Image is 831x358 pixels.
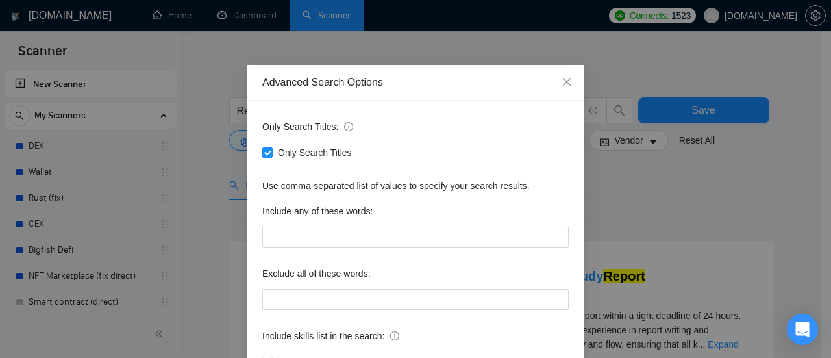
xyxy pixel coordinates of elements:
span: info-circle [344,122,353,131]
div: Use comma-separated list of values to specify your search results. [262,179,569,193]
div: Open Intercom Messenger [787,314,818,345]
button: Close [549,65,584,100]
span: close [562,77,572,87]
label: Exclude all of these words: [262,263,371,284]
span: Only Search Titles [273,146,357,160]
span: Only Search Titles: [262,120,353,134]
span: info-circle [390,331,399,340]
div: Advanced Search Options [262,75,569,90]
span: Include skills list in the search: [262,329,399,343]
label: Include any of these words: [262,201,373,222]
